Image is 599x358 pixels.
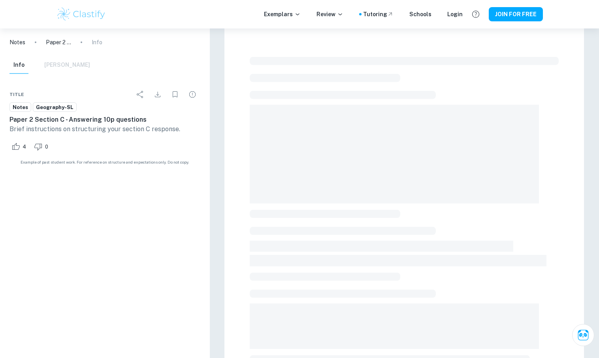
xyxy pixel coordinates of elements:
[167,87,183,102] div: Bookmark
[316,10,343,19] p: Review
[469,8,482,21] button: Help and Feedback
[363,10,394,19] a: Tutoring
[489,7,543,21] button: JOIN FOR FREE
[92,38,102,47] p: Info
[409,10,431,19] a: Schools
[56,6,106,22] img: Clastify logo
[9,159,200,165] span: Example of past student work. For reference on structure and expectations only. Do not copy.
[150,87,166,102] div: Download
[132,87,148,102] div: Share
[264,10,301,19] p: Exemplars
[447,10,463,19] a: Login
[18,143,30,151] span: 4
[33,104,76,111] span: Geography-SL
[9,124,200,134] p: Brief instructions on structuring your section C response.
[32,140,53,153] div: Dislike
[33,102,77,112] a: Geography-SL
[9,102,31,112] a: Notes
[46,38,71,47] p: Paper 2 Section C - Answering 10p questions
[9,91,24,98] span: Title
[185,87,200,102] div: Report issue
[9,57,28,74] button: Info
[9,115,200,124] h6: Paper 2 Section C - Answering 10p questions
[41,143,53,151] span: 0
[9,140,30,153] div: Like
[572,324,594,346] button: Ask Clai
[10,104,31,111] span: Notes
[9,38,25,47] a: Notes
